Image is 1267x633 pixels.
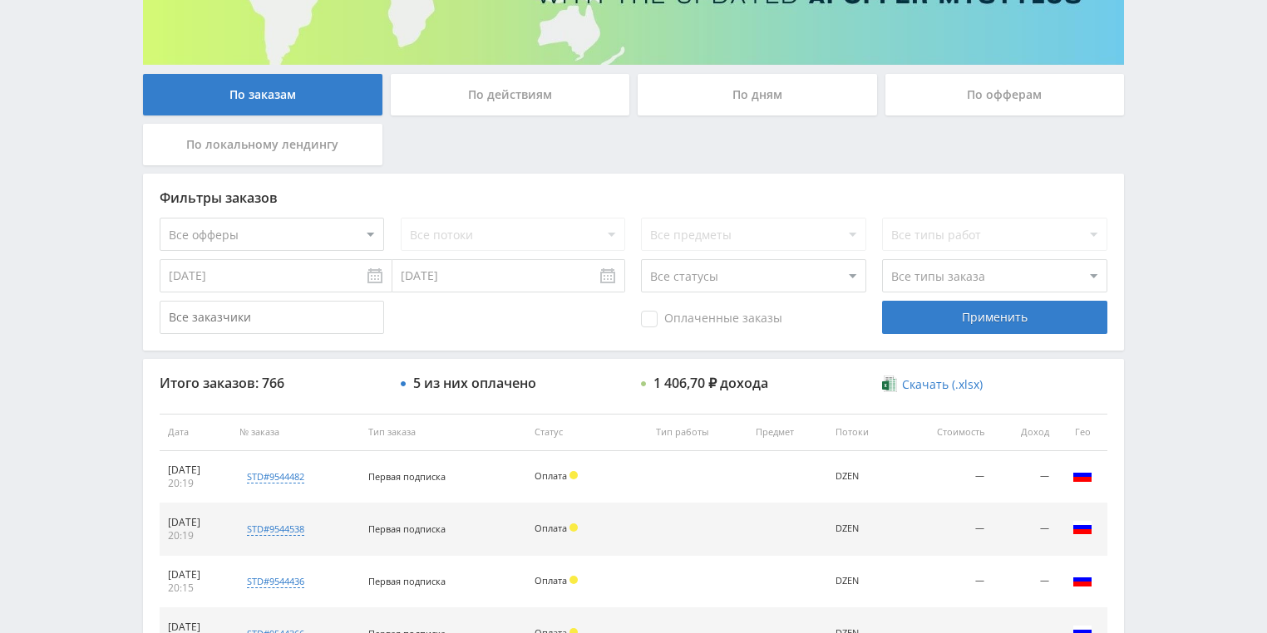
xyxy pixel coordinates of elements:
[993,503,1057,556] td: —
[882,376,982,393] a: Скачать (.xlsx)
[168,477,223,490] div: 20:19
[902,378,983,391] span: Скачать (.xlsx)
[160,301,384,334] input: Все заказчики
[143,124,382,165] div: По локальному лендингу
[1072,465,1092,485] img: rus.png
[535,469,567,482] span: Оплата
[836,523,891,534] div: DZEN
[1072,518,1092,537] img: rus.png
[526,414,648,451] th: Статус
[168,464,223,477] div: [DATE]
[368,523,446,535] span: Первая подписка
[368,575,446,587] span: Первая подписка
[993,451,1057,503] td: —
[1057,414,1107,451] th: Гео
[836,471,891,482] div: DZEN
[1072,570,1092,590] img: rus.png
[569,576,578,584] span: Холд
[535,522,567,534] span: Оплата
[160,375,384,390] div: Итого заказов: 766
[247,523,304,536] div: std#9544538
[368,470,446,483] span: Первая подписка
[535,574,567,586] span: Оплата
[827,414,900,451] th: Потоки
[836,576,891,586] div: DZEN
[653,375,768,390] div: 1 406,70 ₽ дохода
[413,375,536,390] div: 5 из них оплачено
[143,74,382,115] div: По заказам
[882,301,1107,334] div: Применить
[882,375,896,392] img: xlsx
[231,414,360,451] th: № заказа
[247,575,304,588] div: std#9544436
[641,311,782,327] span: Оплаченные заказы
[569,471,578,479] span: Холд
[638,74,877,115] div: По дням
[900,451,993,503] td: —
[160,414,231,451] th: Дата
[993,414,1057,451] th: Доход
[569,523,578,532] span: Холд
[648,414,747,451] th: Тип работы
[168,581,223,595] div: 20:15
[168,568,223,581] div: [DATE]
[360,414,526,451] th: Тип заказа
[747,414,827,451] th: Предмет
[885,74,1125,115] div: По офферам
[900,414,993,451] th: Стоимость
[160,190,1107,205] div: Фильтры заказов
[168,529,223,542] div: 20:19
[391,74,630,115] div: По действиям
[993,556,1057,608] td: —
[168,516,223,529] div: [DATE]
[900,503,993,556] td: —
[247,470,304,483] div: std#9544482
[900,556,993,608] td: —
